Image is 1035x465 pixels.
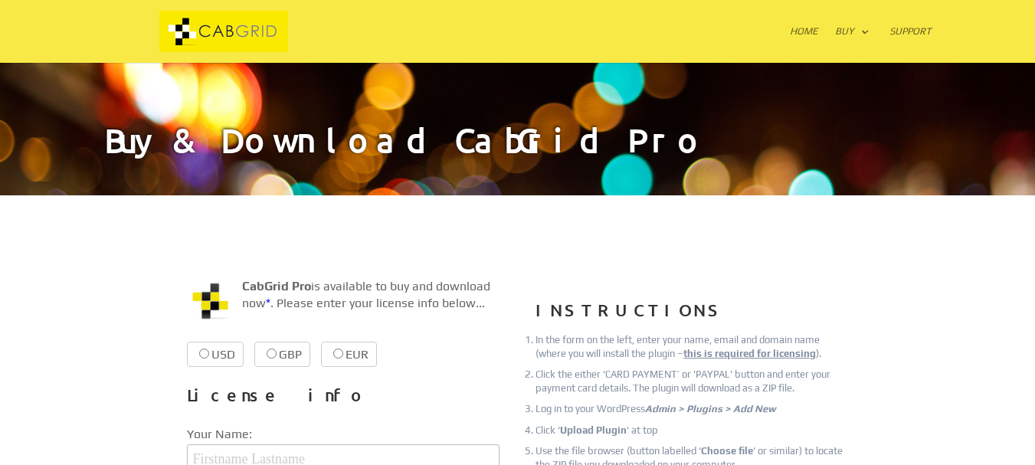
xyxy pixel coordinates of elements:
[889,26,932,63] a: Support
[835,26,870,63] a: Buy
[645,403,776,414] em: Admin > Plugins > Add New
[107,11,341,53] img: CabGrid
[187,380,499,418] h3: License info
[187,278,499,325] p: is available to buy and download now . Please enter your license info below...
[536,295,848,333] h3: INSTRUCTIONS
[199,349,209,359] input: USD
[187,424,499,444] label: Your Name:
[333,349,343,359] input: EUR
[683,348,816,359] u: this is required for licensing
[560,424,627,436] strong: Upload Plugin
[536,424,848,437] li: Click ‘ ‘ at top
[254,342,310,367] label: GBP
[536,333,848,361] li: In the form on the left, enter your name, email and domain name (where you will install the plugi...
[790,26,818,63] a: Home
[187,342,244,367] label: USD
[187,278,233,324] img: CabGrid WordPress Plugin
[242,279,311,293] strong: CabGrid Pro
[701,445,753,457] strong: Choose file
[321,342,377,367] label: EUR
[536,368,848,395] li: Click the either ‘CARD PAYMENT’ or 'PAYPAL' button and enter your payment card details. The plugi...
[104,123,932,195] h1: Buy & Download CabGrid Pro
[267,349,277,359] input: GBP
[536,402,848,416] li: Log in to your WordPress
